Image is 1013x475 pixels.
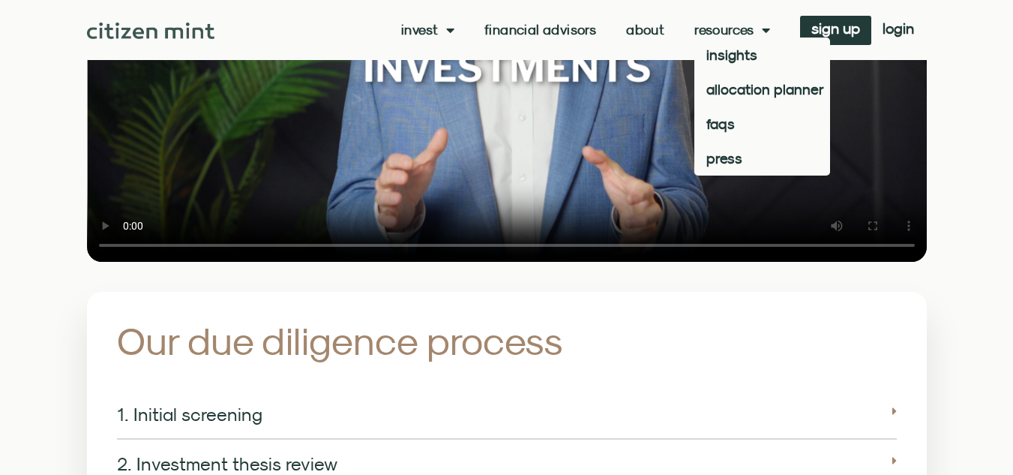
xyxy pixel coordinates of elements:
span: login [883,23,914,34]
a: Invest [401,23,454,38]
a: 1. Initial screening [117,404,262,425]
a: 2. Investment thesis review [117,453,337,474]
nav: Menu [401,23,770,38]
a: Financial Advisors [484,23,596,38]
img: Citizen Mint [87,23,215,39]
a: About [626,23,664,38]
span: sign up [811,23,860,34]
a: login [871,16,925,45]
ul: Resources [694,38,830,176]
h2: Our due diligence process [117,322,653,360]
a: insights [694,38,830,72]
a: allocation planner [694,72,830,107]
a: press [694,141,830,176]
a: Resources [694,23,770,38]
a: faqs [694,107,830,141]
div: 1. Initial screening [117,390,897,440]
a: sign up [800,16,871,45]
